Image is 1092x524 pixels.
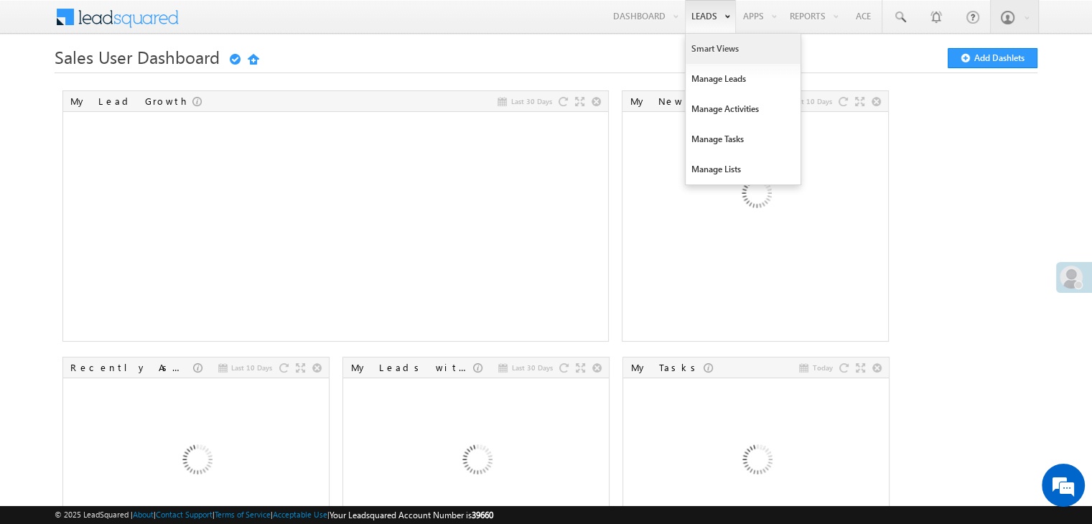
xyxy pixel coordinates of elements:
div: My New Leads [630,95,743,108]
a: Manage Tasks [686,124,801,154]
a: Manage Activities [686,94,801,124]
span: Last 30 Days [510,95,551,108]
div: My Leads with Stage Change [350,361,473,374]
a: Manage Leads [686,64,801,94]
img: Loading... [678,118,833,273]
div: My Tasks [630,361,704,374]
span: Last 30 Days [511,361,552,374]
a: Contact Support [156,510,213,519]
span: Your Leadsquared Account Number is [330,510,493,520]
span: Last 10 Days [231,361,272,374]
a: Acceptable Use [273,510,327,519]
span: Last 10 Days [790,95,831,108]
span: © 2025 LeadSquared | | | | | [55,508,493,522]
span: Sales User Dashboard [55,45,220,68]
button: Add Dashlets [948,48,1037,68]
div: My Lead Growth [70,95,192,108]
div: Recently Assigned Leads [70,361,193,374]
span: Today [812,361,832,374]
span: 39660 [472,510,493,520]
a: Smart Views [686,34,801,64]
a: Manage Lists [686,154,801,184]
a: About [133,510,154,519]
a: Terms of Service [215,510,271,519]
